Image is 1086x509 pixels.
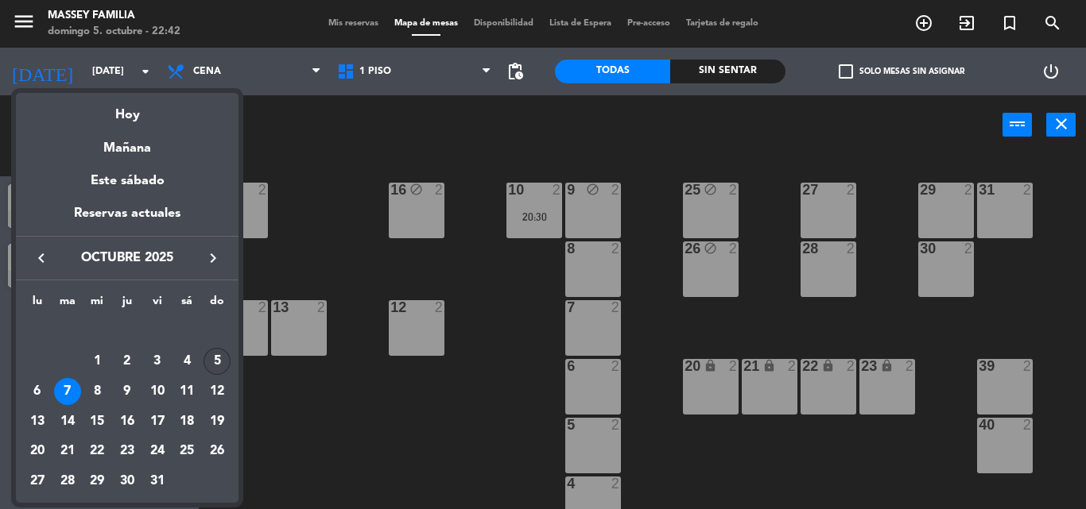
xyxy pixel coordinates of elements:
div: 30 [114,468,141,495]
div: 14 [54,408,81,435]
td: 28 de octubre de 2025 [52,466,83,496]
th: miércoles [82,292,112,317]
td: 20 de octubre de 2025 [22,437,52,467]
div: 16 [114,408,141,435]
td: 3 de octubre de 2025 [142,347,173,377]
div: 4 [173,348,200,375]
td: 14 de octubre de 2025 [52,407,83,437]
td: 10 de octubre de 2025 [142,376,173,407]
th: viernes [142,292,173,317]
td: 30 de octubre de 2025 [112,466,142,496]
div: 21 [54,438,81,465]
td: 13 de octubre de 2025 [22,407,52,437]
th: lunes [22,292,52,317]
div: 15 [83,408,111,435]
td: 25 de octubre de 2025 [173,437,203,467]
div: 18 [173,408,200,435]
button: keyboard_arrow_right [199,248,227,268]
td: 6 de octubre de 2025 [22,376,52,407]
td: OCT. [22,317,232,347]
td: 5 de octubre de 2025 [202,347,232,377]
td: 17 de octubre de 2025 [142,407,173,437]
td: 4 de octubre de 2025 [173,347,203,377]
i: keyboard_arrow_left [32,249,51,268]
button: keyboard_arrow_left [27,248,56,268]
div: Este sábado [16,159,239,203]
div: 27 [24,468,51,495]
div: 26 [204,438,231,465]
div: 19 [204,408,231,435]
div: Reservas actuales [16,203,239,236]
div: 1 [83,348,111,375]
div: 6 [24,378,51,405]
div: 24 [144,438,171,465]
div: 22 [83,438,111,465]
td: 9 de octubre de 2025 [112,376,142,407]
td: 8 de octubre de 2025 [82,376,112,407]
div: 8 [83,378,111,405]
td: 16 de octubre de 2025 [112,407,142,437]
div: 28 [54,468,81,495]
td: 27 de octubre de 2025 [22,466,52,496]
div: 9 [114,378,141,405]
td: 21 de octubre de 2025 [52,437,83,467]
td: 26 de octubre de 2025 [202,437,232,467]
i: keyboard_arrow_right [204,249,223,268]
td: 1 de octubre de 2025 [82,347,112,377]
td: 15 de octubre de 2025 [82,407,112,437]
div: 13 [24,408,51,435]
td: 23 de octubre de 2025 [112,437,142,467]
div: 20 [24,438,51,465]
div: 29 [83,468,111,495]
div: 31 [144,468,171,495]
td: 19 de octubre de 2025 [202,407,232,437]
div: 23 [114,438,141,465]
td: 29 de octubre de 2025 [82,466,112,496]
th: sábado [173,292,203,317]
td: 18 de octubre de 2025 [173,407,203,437]
div: 5 [204,348,231,375]
div: 25 [173,438,200,465]
td: 22 de octubre de 2025 [82,437,112,467]
td: 24 de octubre de 2025 [142,437,173,467]
td: 31 de octubre de 2025 [142,466,173,496]
td: 11 de octubre de 2025 [173,376,203,407]
td: 12 de octubre de 2025 [202,376,232,407]
div: 10 [144,378,171,405]
div: 7 [54,378,81,405]
div: 17 [144,408,171,435]
td: 7 de octubre de 2025 [52,376,83,407]
span: octubre 2025 [56,248,199,268]
th: jueves [112,292,142,317]
div: 11 [173,378,200,405]
div: 12 [204,378,231,405]
div: 2 [114,348,141,375]
div: Hoy [16,93,239,125]
td: 2 de octubre de 2025 [112,347,142,377]
div: Mañana [16,126,239,159]
th: martes [52,292,83,317]
th: domingo [202,292,232,317]
div: 3 [144,348,171,375]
